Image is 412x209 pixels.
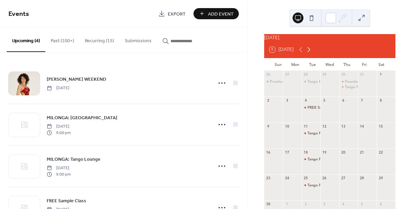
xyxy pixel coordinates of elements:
[307,105,340,110] div: FREE Sample Class
[302,183,320,188] div: Tango Foundations A - Intro to Tango
[341,176,346,181] div: 27
[47,165,71,171] span: [DATE]
[341,73,346,77] div: 30
[303,202,308,207] div: 2
[47,114,117,122] span: MILONGA: [GEOGRAPHIC_DATA]
[266,202,271,207] div: 30
[153,8,191,19] a: Export
[303,73,308,77] div: 28
[266,124,271,129] div: 9
[303,124,308,129] div: 11
[322,176,327,181] div: 26
[341,98,346,103] div: 6
[360,202,364,207] div: 5
[307,183,371,188] div: Tango Foundations A - Intro to Tango
[345,79,370,84] div: Foundations C
[264,79,283,84] div: Practica
[285,150,290,155] div: 17
[322,98,327,103] div: 5
[285,73,290,77] div: 27
[302,105,320,110] div: FREE Sample Class
[379,176,383,181] div: 29
[208,10,234,18] span: Add Event
[373,58,390,71] div: Sat
[79,27,119,51] button: Recurring (15)
[322,73,327,77] div: 29
[267,45,296,54] button: 8[DATE]
[379,202,383,207] div: 6
[285,98,290,103] div: 3
[168,10,186,18] span: Export
[360,98,364,103] div: 7
[360,150,364,155] div: 21
[47,124,71,130] span: [DATE]
[285,176,290,181] div: 24
[360,124,364,129] div: 14
[270,79,283,84] div: Practica
[287,58,304,71] div: Mon
[360,176,364,181] div: 28
[356,58,373,71] div: Fri
[322,202,327,207] div: 3
[341,202,346,207] div: 4
[266,98,271,103] div: 2
[270,58,287,71] div: Sun
[47,171,71,177] span: 9:00 pm
[307,157,371,162] div: Tango Foundations A - Intro to Tango
[8,7,29,21] span: Events
[379,98,383,103] div: 8
[264,34,395,42] div: [DATE]
[193,8,239,19] button: Add Event
[285,124,290,129] div: 10
[302,157,320,162] div: Tango Foundations A - Intro to Tango
[341,124,346,129] div: 13
[47,155,100,163] a: MILONGA: Tango Lounge
[339,84,358,89] div: Tango Post-Grad
[302,131,320,136] div: Tango Foundations A - Intro to Tango
[339,79,358,84] div: Foundations C
[307,131,371,136] div: Tango Foundations A - Intro to Tango
[338,58,356,71] div: Thu
[47,198,86,205] span: FREE Sample Class
[7,27,45,52] button: Upcoming (4)
[266,73,271,77] div: 26
[47,75,106,83] a: [PERSON_NAME] WEEKEND
[345,84,374,89] div: Tango Post-Grad
[285,202,290,207] div: 1
[379,124,383,129] div: 15
[322,150,327,155] div: 19
[304,58,321,71] div: Tue
[47,114,117,122] a: MILONGA: [GEOGRAPHIC_DATA]
[341,150,346,155] div: 20
[379,150,383,155] div: 22
[47,76,106,83] span: [PERSON_NAME] WEEKEND
[47,197,86,205] a: FREE Sample Class
[47,130,71,136] span: 9:00 pm
[119,27,157,51] button: Submissions
[360,73,364,77] div: 31
[266,150,271,155] div: 16
[303,98,308,103] div: 4
[303,176,308,181] div: 25
[379,73,383,77] div: 1
[302,79,320,84] div: Tango Foundations A - Intro to Tango
[266,176,271,181] div: 23
[322,124,327,129] div: 12
[321,58,338,71] div: Wed
[307,79,371,84] div: Tango Foundations A - Intro to Tango
[303,150,308,155] div: 18
[47,85,69,91] span: [DATE]
[45,27,79,51] button: Past (100+)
